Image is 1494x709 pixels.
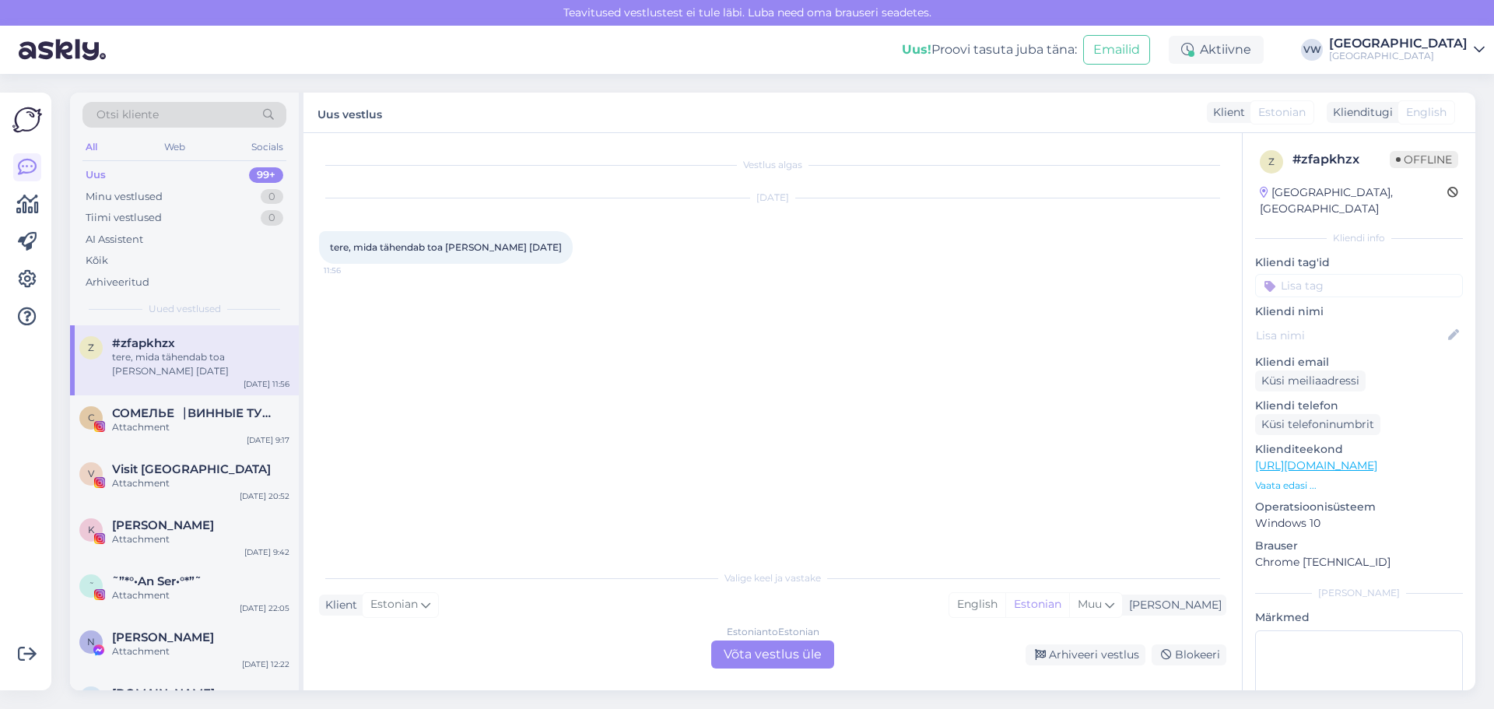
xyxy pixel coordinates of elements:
[149,302,221,316] span: Uued vestlused
[112,406,274,420] span: СОМЕЛЬЕ⎹ ВИННЫЕ ТУРЫ | ДЕГУСТАЦИИ В ТАЛЛИННЕ
[1005,593,1069,616] div: Estonian
[112,420,289,434] div: Attachment
[1260,184,1447,217] div: [GEOGRAPHIC_DATA], [GEOGRAPHIC_DATA]
[242,658,289,670] div: [DATE] 12:22
[112,476,289,490] div: Attachment
[1255,458,1377,472] a: [URL][DOMAIN_NAME]
[1255,304,1463,320] p: Kliendi nimi
[317,102,382,123] label: Uus vestlus
[370,596,418,613] span: Estonian
[1123,597,1222,613] div: [PERSON_NAME]
[112,336,175,350] span: #zfapkhzx
[1207,104,1245,121] div: Klient
[1301,39,1323,61] div: VW
[112,630,214,644] span: Nele Grandberg
[1255,499,1463,515] p: Operatsioonisüsteem
[902,42,931,57] b: Uus!
[244,378,289,390] div: [DATE] 11:56
[112,686,215,700] span: Päevapraad.ee
[1255,254,1463,271] p: Kliendi tag'id
[1255,231,1463,245] div: Kliendi info
[1390,151,1458,168] span: Offline
[319,191,1226,205] div: [DATE]
[1256,327,1445,344] input: Lisa nimi
[82,137,100,157] div: All
[86,210,162,226] div: Tiimi vestlused
[1152,644,1226,665] div: Blokeeri
[112,518,214,532] span: Katri Kägo
[1329,50,1468,62] div: [GEOGRAPHIC_DATA]
[1169,36,1264,64] div: Aktiivne
[88,412,95,423] span: С
[89,580,94,591] span: ˜
[86,232,143,247] div: AI Assistent
[248,137,286,157] div: Socials
[161,137,188,157] div: Web
[1329,37,1468,50] div: [GEOGRAPHIC_DATA]
[1268,156,1275,167] span: z
[1255,354,1463,370] p: Kliendi email
[249,167,283,183] div: 99+
[319,158,1226,172] div: Vestlus algas
[86,253,108,269] div: Kõik
[1255,554,1463,570] p: Chrome [TECHNICAL_ID]
[727,625,819,639] div: Estonian to Estonian
[240,602,289,614] div: [DATE] 22:05
[240,490,289,502] div: [DATE] 20:52
[1406,104,1447,121] span: English
[112,644,289,658] div: Attachment
[1026,644,1145,665] div: Arhiveeri vestlus
[247,434,289,446] div: [DATE] 9:17
[1255,274,1463,297] input: Lisa tag
[902,40,1077,59] div: Proovi tasuta juba täna:
[261,210,283,226] div: 0
[1255,479,1463,493] p: Vaata edasi ...
[1078,597,1102,611] span: Muu
[1083,35,1150,65] button: Emailid
[949,593,1005,616] div: English
[112,350,289,378] div: tere, mida tähendab toa [PERSON_NAME] [DATE]
[1258,104,1306,121] span: Estonian
[112,588,289,602] div: Attachment
[1255,398,1463,414] p: Kliendi telefon
[86,189,163,205] div: Minu vestlused
[319,571,1226,585] div: Valige keel ja vastake
[1255,441,1463,458] p: Klienditeekond
[324,265,382,276] span: 11:56
[112,574,202,588] span: ˜”*°•An Ser•°*”˜
[1255,586,1463,600] div: [PERSON_NAME]
[1255,414,1380,435] div: Küsi telefoninumbrit
[88,524,95,535] span: K
[12,105,42,135] img: Askly Logo
[1329,37,1485,62] a: [GEOGRAPHIC_DATA][GEOGRAPHIC_DATA]
[86,167,106,183] div: Uus
[96,107,159,123] span: Otsi kliente
[1292,150,1390,169] div: # zfapkhzx
[1255,515,1463,532] p: Windows 10
[1255,370,1366,391] div: Küsi meiliaadressi
[88,342,94,353] span: z
[112,462,271,476] span: Visit Pärnu
[1255,609,1463,626] p: Märkmed
[87,636,95,648] span: N
[112,532,289,546] div: Attachment
[88,468,94,479] span: V
[261,189,283,205] div: 0
[86,275,149,290] div: Arhiveeritud
[244,546,289,558] div: [DATE] 9:42
[330,241,562,253] span: tere, mida tähendab toa [PERSON_NAME] [DATE]
[1327,104,1393,121] div: Klienditugi
[711,641,834,669] div: Võta vestlus üle
[1255,538,1463,554] p: Brauser
[319,597,357,613] div: Klient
